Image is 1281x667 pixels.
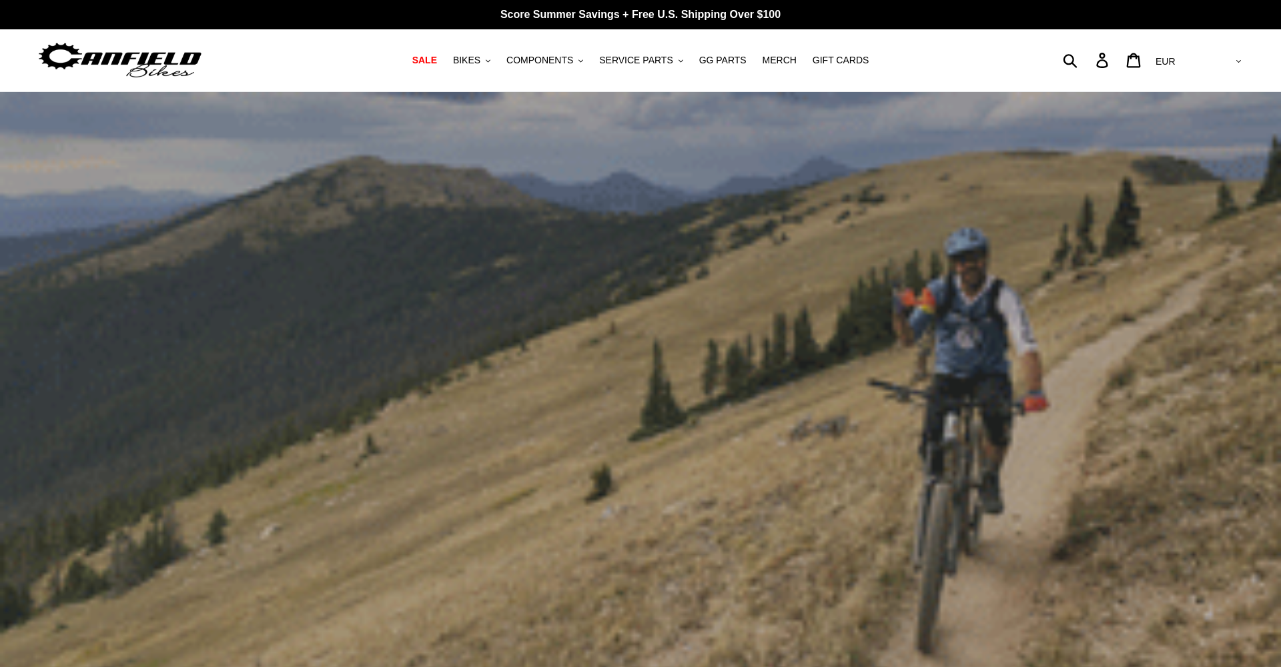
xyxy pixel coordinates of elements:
[699,55,747,66] span: GG PARTS
[453,55,480,66] span: BIKES
[412,55,437,66] span: SALE
[506,55,573,66] span: COMPONENTS
[806,51,876,69] a: GIFT CARDS
[592,51,689,69] button: SERVICE PARTS
[37,39,203,81] img: Canfield Bikes
[599,55,673,66] span: SERVICE PARTS
[446,51,497,69] button: BIKES
[1070,45,1104,75] input: Search
[813,55,869,66] span: GIFT CARDS
[763,55,797,66] span: MERCH
[693,51,753,69] a: GG PARTS
[500,51,590,69] button: COMPONENTS
[756,51,803,69] a: MERCH
[406,51,444,69] a: SALE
